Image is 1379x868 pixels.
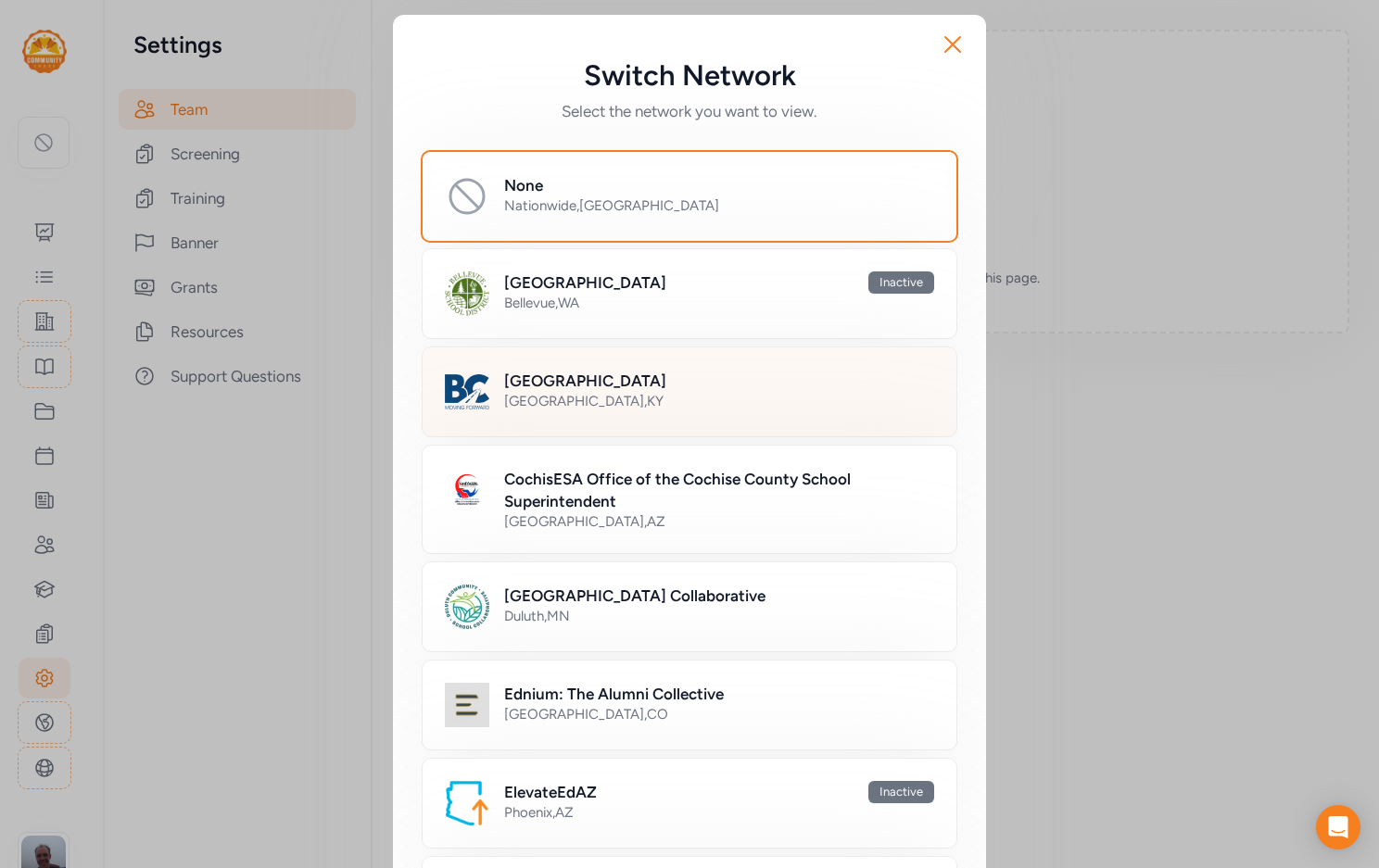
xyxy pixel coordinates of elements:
div: Nationwide , [GEOGRAPHIC_DATA] [504,196,934,215]
h2: ElevateEdAZ [504,781,597,803]
span: Select the network you want to view. [423,100,956,122]
img: Logo [445,271,489,316]
img: Logo [445,683,489,727]
h2: None [504,174,543,196]
div: Inactive [868,781,934,803]
h2: [GEOGRAPHIC_DATA] [504,370,666,392]
div: Open Intercom Messenger [1316,805,1360,849]
img: Logo [445,781,489,825]
h2: [GEOGRAPHIC_DATA] Collaborative [504,585,765,607]
div: [GEOGRAPHIC_DATA] , KY [504,392,934,410]
div: Phoenix , AZ [504,803,934,822]
h2: CochisESA Office of the Cochise County School Superintendent [504,468,934,512]
h5: Switch Network [423,59,956,93]
h2: Ednium: The Alumni Collective [504,683,724,705]
div: [GEOGRAPHIC_DATA] , CO [504,705,934,723]
img: Logo [445,370,489,414]
img: Logo [445,585,489,629]
div: Inactive [868,271,934,294]
div: Duluth , MN [504,607,934,625]
div: [GEOGRAPHIC_DATA] , AZ [504,512,934,531]
h2: [GEOGRAPHIC_DATA] [504,271,666,294]
img: Logo [445,468,489,512]
div: Bellevue , WA [504,294,934,312]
